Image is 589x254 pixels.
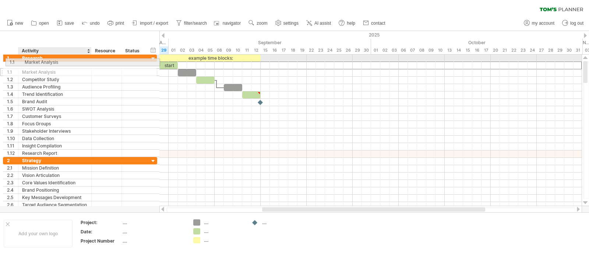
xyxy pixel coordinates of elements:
[65,21,74,26] span: save
[90,21,100,26] span: undo
[555,46,564,54] div: Wednesday, 29 October 2025
[95,47,117,55] div: Resource
[371,21,385,26] span: contact
[274,18,301,28] a: settings
[22,69,88,76] div: Market Analysis
[204,237,244,243] div: ....
[283,21,299,26] span: settings
[7,201,18,208] div: 2.6
[288,46,297,54] div: Thursday, 18 September 2025
[22,142,88,149] div: Insight Compilation
[204,219,244,226] div: ....
[7,105,18,112] div: 1.6
[224,46,233,54] div: Tuesday, 9 September 2025
[482,46,491,54] div: Friday, 17 October 2025
[337,18,357,28] a: help
[522,18,557,28] a: my account
[251,46,261,54] div: Friday, 12 September 2025
[307,46,316,54] div: Monday, 22 September 2025
[169,39,371,46] div: September 2025
[463,46,472,54] div: Wednesday, 15 October 2025
[169,46,178,54] div: Monday, 1 September 2025
[178,46,187,54] div: Tuesday, 2 September 2025
[140,21,168,26] span: import / export
[509,46,518,54] div: Wednesday, 22 October 2025
[22,113,88,120] div: Customer Surveys
[130,18,170,28] a: import / export
[233,46,242,54] div: Wednesday, 10 September 2025
[261,46,270,54] div: Monday, 15 September 2025
[196,46,205,54] div: Thursday, 4 September 2025
[7,164,18,171] div: 2.1
[22,201,88,208] div: Target Audience Segmentation
[518,46,528,54] div: Thursday, 23 October 2025
[22,91,88,98] div: Trend Identification
[22,83,88,90] div: Audience Profiling
[215,46,224,54] div: Monday, 8 September 2025
[7,76,18,83] div: 1.2
[334,46,343,54] div: Thursday, 25 September 2025
[500,46,509,54] div: Tuesday, 21 October 2025
[408,46,417,54] div: Tuesday, 7 October 2025
[205,46,215,54] div: Friday, 5 September 2025
[537,46,546,54] div: Monday, 27 October 2025
[316,46,325,54] div: Tuesday, 23 September 2025
[123,229,184,235] div: ....
[491,46,500,54] div: Monday, 20 October 2025
[7,91,18,98] div: 1.4
[399,46,408,54] div: Monday, 6 October 2025
[116,21,124,26] span: print
[532,21,554,26] span: my account
[22,179,88,186] div: Core Values Identification
[426,46,435,54] div: Thursday, 9 October 2025
[22,157,88,164] div: Strategy
[80,18,102,28] a: undo
[81,219,121,226] div: Project:
[445,46,454,54] div: Monday, 13 October 2025
[7,135,18,142] div: 1.10
[279,46,288,54] div: Wednesday, 17 September 2025
[247,18,269,28] a: zoom
[204,228,244,234] div: ....
[7,98,18,105] div: 1.5
[454,46,463,54] div: Tuesday, 14 October 2025
[22,150,88,157] div: Research Report
[5,18,25,28] a: new
[7,55,18,62] div: 1
[106,18,126,28] a: print
[81,229,121,235] div: Date:
[22,105,88,112] div: SWOT Analysis
[7,187,18,194] div: 2.4
[528,46,537,54] div: Friday, 24 October 2025
[262,219,302,226] div: ....
[314,21,331,26] span: AI assist
[7,142,18,149] div: 1.11
[159,62,178,69] div: start
[22,172,88,179] div: Vision Articulation
[7,83,18,90] div: 1.3
[7,120,18,127] div: 1.8
[213,18,243,28] a: navigator
[7,179,18,186] div: 2.3
[7,128,18,135] div: 1.9
[417,46,426,54] div: Wednesday, 8 October 2025
[325,46,334,54] div: Wednesday, 24 September 2025
[22,135,88,142] div: Data Collection
[560,18,586,28] a: log out
[546,46,555,54] div: Tuesday, 28 October 2025
[343,46,353,54] div: Friday, 26 September 2025
[347,21,355,26] span: help
[7,157,18,164] div: 2
[574,46,583,54] div: Friday, 31 October 2025
[29,18,51,28] a: open
[7,172,18,179] div: 2.2
[371,46,380,54] div: Wednesday, 1 October 2025
[270,46,279,54] div: Tuesday, 16 September 2025
[353,46,362,54] div: Monday, 29 September 2025
[7,113,18,120] div: 1.7
[435,46,445,54] div: Friday, 10 October 2025
[257,21,267,26] span: zoom
[570,21,583,26] span: log out
[123,238,184,244] div: ....
[297,46,307,54] div: Friday, 19 September 2025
